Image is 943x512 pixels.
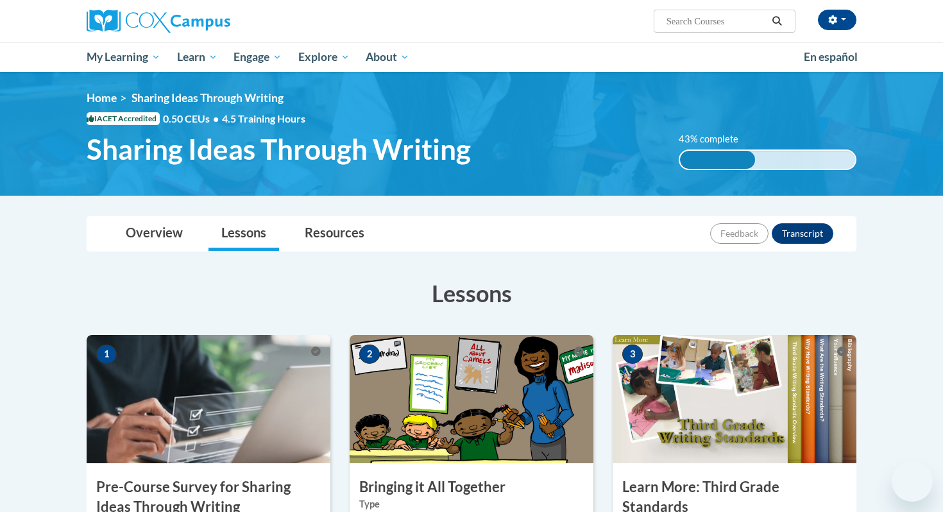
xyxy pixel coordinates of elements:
a: En español [795,44,866,71]
span: My Learning [87,49,160,65]
a: Lessons [208,217,279,251]
img: Course Image [613,335,856,463]
button: Account Settings [818,10,856,30]
h3: Lessons [87,277,856,309]
a: Engage [225,42,290,72]
span: 2 [359,345,380,364]
img: Course Image [350,335,593,463]
div: Main menu [67,42,876,72]
img: Course Image [87,335,330,463]
img: Cox Campus [87,10,230,33]
button: Transcript [772,223,833,244]
span: About [366,49,409,65]
a: Overview [113,217,196,251]
a: Resources [292,217,377,251]
span: Engage [234,49,282,65]
label: Type [359,497,584,511]
a: My Learning [78,42,169,72]
a: Home [87,91,117,105]
span: 3 [622,345,643,364]
span: IACET Accredited [87,112,160,125]
iframe: Button to launch messaging window [892,461,933,502]
span: En español [804,50,858,64]
span: Explore [298,49,350,65]
span: Sharing Ideas Through Writing [87,132,471,166]
input: Search Courses [665,13,768,29]
span: • [213,112,219,124]
span: 4.5 Training Hours [222,112,305,124]
a: Explore [290,42,358,72]
span: 1 [96,345,117,364]
label: 43% complete [679,132,752,146]
a: Learn [169,42,226,72]
a: Cox Campus [87,10,330,33]
a: About [358,42,418,72]
span: Sharing Ideas Through Writing [132,91,284,105]
span: Learn [177,49,217,65]
span: 0.50 CEUs [163,112,222,126]
h3: Bringing it All Together [350,477,593,497]
button: Search [768,13,787,29]
i:  [772,17,783,26]
button: Feedback [710,223,769,244]
div: 43% complete [680,151,756,169]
